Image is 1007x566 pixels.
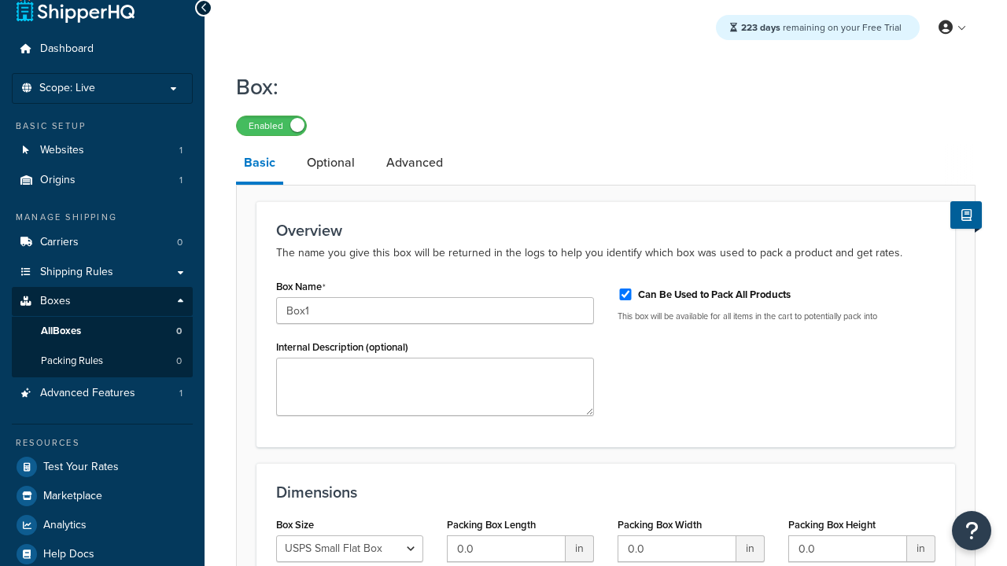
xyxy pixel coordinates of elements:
[736,535,765,562] span: in
[41,355,103,368] span: Packing Rules
[12,258,193,287] a: Shipping Rules
[566,535,594,562] span: in
[43,490,102,503] span: Marketplace
[276,341,408,353] label: Internal Description (optional)
[12,436,193,450] div: Resources
[39,82,95,95] span: Scope: Live
[43,461,119,474] span: Test Your Rates
[12,136,193,165] a: Websites1
[276,281,326,293] label: Box Name
[12,453,193,481] a: Test Your Rates
[741,20,902,35] span: remaining on your Free Trial
[378,144,451,182] a: Advanced
[237,116,306,135] label: Enabled
[12,482,193,510] a: Marketplace
[276,244,935,263] p: The name you give this box will be returned in the logs to help you identify which box was used t...
[447,519,536,531] label: Packing Box Length
[177,236,183,249] span: 0
[40,42,94,56] span: Dashboard
[40,144,84,157] span: Websites
[12,347,193,376] a: Packing Rules0
[618,519,702,531] label: Packing Box Width
[12,287,193,377] li: Boxes
[179,174,183,187] span: 1
[12,379,193,408] li: Advanced Features
[12,228,193,257] a: Carriers0
[236,72,956,102] h1: Box:
[952,511,991,550] button: Open Resource Center
[41,325,81,338] span: All Boxes
[179,144,183,157] span: 1
[950,201,982,229] button: Show Help Docs
[236,144,283,185] a: Basic
[40,174,76,187] span: Origins
[12,228,193,257] li: Carriers
[12,211,193,224] div: Manage Shipping
[788,519,876,531] label: Packing Box Height
[43,519,87,532] span: Analytics
[176,355,182,368] span: 0
[40,387,135,400] span: Advanced Features
[179,387,183,400] span: 1
[12,347,193,376] li: Packing Rules
[43,548,94,561] span: Help Docs
[907,535,935,562] span: in
[276,483,935,501] h3: Dimensions
[12,511,193,539] a: Analytics
[12,166,193,195] li: Origins
[40,266,113,279] span: Shipping Rules
[40,236,79,249] span: Carriers
[12,287,193,316] a: Boxes
[176,325,182,338] span: 0
[12,35,193,64] a: Dashboard
[276,222,935,239] h3: Overview
[12,119,193,133] div: Basic Setup
[12,317,193,346] a: AllBoxes0
[276,519,314,531] label: Box Size
[299,144,363,182] a: Optional
[12,379,193,408] a: Advanced Features1
[618,311,935,322] p: This box will be available for all items in the cart to potentially pack into
[638,288,791,302] label: Can Be Used to Pack All Products
[12,166,193,195] a: Origins1
[741,20,780,35] strong: 223 days
[12,136,193,165] li: Websites
[40,295,71,308] span: Boxes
